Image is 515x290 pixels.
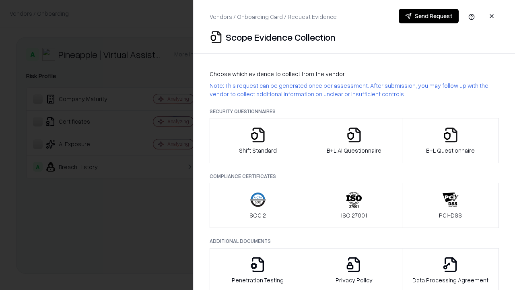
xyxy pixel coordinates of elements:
button: PCI-DSS [402,183,499,228]
p: Scope Evidence Collection [226,31,336,43]
p: PCI-DSS [439,211,462,220]
p: Data Processing Agreement [412,276,488,284]
p: B+L Questionnaire [426,146,475,155]
button: Shift Standard [210,118,306,163]
p: B+L AI Questionnaire [327,146,381,155]
p: Additional Documents [210,238,499,244]
button: B+L AI Questionnaire [306,118,403,163]
button: B+L Questionnaire [402,118,499,163]
button: ISO 27001 [306,183,403,228]
button: Send Request [399,9,459,23]
p: Privacy Policy [336,276,373,284]
p: Vendors / Onboarding Card / Request Evidence [210,12,337,21]
p: Security Questionnaires [210,108,499,115]
button: SOC 2 [210,183,306,228]
p: SOC 2 [249,211,266,220]
p: ISO 27001 [341,211,367,220]
p: Note: This request can be generated once per assessment. After submission, you may follow up with... [210,81,499,98]
p: Penetration Testing [232,276,284,284]
p: Choose which evidence to collect from the vendor: [210,70,499,78]
p: Shift Standard [239,146,277,155]
p: Compliance Certificates [210,173,499,180]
